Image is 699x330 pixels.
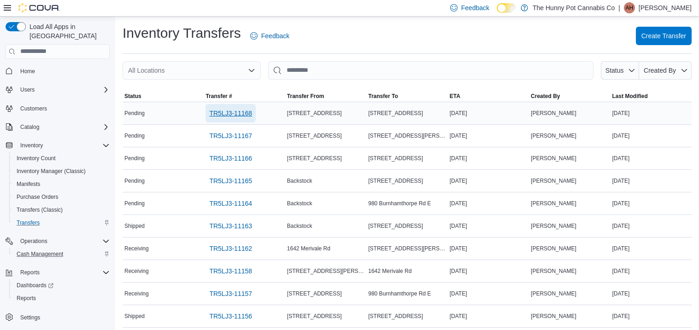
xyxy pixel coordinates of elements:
[13,280,57,291] a: Dashboards
[20,105,47,112] span: Customers
[124,222,145,230] span: Shipped
[2,102,113,115] button: Customers
[204,91,285,102] button: Transfer #
[287,155,342,162] span: [STREET_ADDRESS]
[13,249,110,260] span: Cash Management
[17,122,110,133] span: Catalog
[9,178,113,191] button: Manifests
[9,152,113,165] button: Inventory Count
[2,121,113,133] button: Catalog
[368,132,446,139] span: [STREET_ADDRESS][PERSON_NAME]
[368,93,398,100] span: Transfer To
[287,222,312,230] span: Backstock
[124,313,145,320] span: Shipped
[368,267,411,275] span: 1642 Merivale Rd
[20,269,40,276] span: Reports
[17,155,56,162] span: Inventory Count
[206,127,256,145] a: TR5LJ3-11167
[17,84,110,95] span: Users
[611,220,692,232] div: [DATE]
[368,155,423,162] span: [STREET_ADDRESS]
[448,243,529,254] div: [DATE]
[626,2,634,13] span: AH
[13,153,59,164] a: Inventory Count
[13,293,40,304] a: Reports
[206,217,256,235] a: TR5LJ3-11163
[17,267,110,278] span: Reports
[533,2,615,13] p: The Hunny Pot Cannabis Co
[9,203,113,216] button: Transfers (Classic)
[287,245,330,252] span: 1642 Merivale Rd
[450,93,460,100] span: ETA
[13,191,110,203] span: Purchase Orders
[17,312,44,323] a: Settings
[17,250,63,258] span: Cash Management
[17,66,39,77] a: Home
[13,166,89,177] a: Inventory Manager (Classic)
[13,204,110,215] span: Transfers (Classic)
[124,132,145,139] span: Pending
[368,110,423,117] span: [STREET_ADDRESS]
[368,290,431,297] span: 980 Burnhamthorpe Rd E
[13,293,110,304] span: Reports
[9,279,113,292] a: Dashboards
[13,153,110,164] span: Inventory Count
[2,310,113,324] button: Settings
[124,155,145,162] span: Pending
[206,93,232,100] span: Transfer #
[17,295,36,302] span: Reports
[17,65,110,77] span: Home
[17,236,110,247] span: Operations
[639,2,692,13] p: [PERSON_NAME]
[17,168,86,175] span: Inventory Manager (Classic)
[20,314,40,321] span: Settings
[448,130,529,141] div: [DATE]
[9,216,113,229] button: Transfers
[497,3,516,13] input: Dark Mode
[368,245,446,252] span: [STREET_ADDRESS][PERSON_NAME]
[209,312,252,321] span: TR5LJ3-11156
[601,61,639,80] button: Status
[20,123,39,131] span: Catalog
[287,290,342,297] span: [STREET_ADDRESS]
[209,131,252,140] span: TR5LJ3-11167
[611,91,692,102] button: Last Modified
[206,284,256,303] a: TR5LJ3-11157
[2,83,113,96] button: Users
[287,93,324,100] span: Transfer From
[448,108,529,119] div: [DATE]
[9,248,113,261] button: Cash Management
[448,175,529,186] div: [DATE]
[285,91,366,102] button: Transfer From
[461,3,489,12] span: Feedback
[639,61,692,80] button: Created By
[17,84,38,95] button: Users
[17,206,63,214] span: Transfers (Classic)
[611,130,692,141] div: [DATE]
[206,104,256,122] a: TR5LJ3-11168
[531,245,576,252] span: [PERSON_NAME]
[17,140,110,151] span: Inventory
[17,103,110,114] span: Customers
[636,27,692,45] button: Create Transfer
[124,177,145,185] span: Pending
[287,177,312,185] span: Backstock
[13,191,62,203] a: Purchase Orders
[9,292,113,305] button: Reports
[209,109,252,118] span: TR5LJ3-11168
[124,267,149,275] span: Receiving
[531,155,576,162] span: [PERSON_NAME]
[368,313,423,320] span: [STREET_ADDRESS]
[13,179,110,190] span: Manifests
[448,220,529,232] div: [DATE]
[13,179,44,190] a: Manifests
[368,177,423,185] span: [STREET_ADDRESS]
[611,288,692,299] div: [DATE]
[448,91,529,102] button: ETA
[531,267,576,275] span: [PERSON_NAME]
[605,67,624,74] span: Status
[13,204,66,215] a: Transfers (Classic)
[18,3,60,12] img: Cova
[287,132,342,139] span: [STREET_ADDRESS]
